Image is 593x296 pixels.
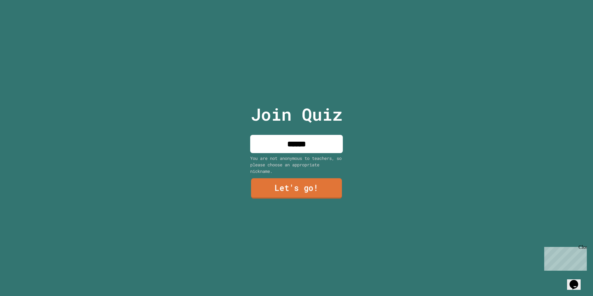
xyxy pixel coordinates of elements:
[251,178,342,199] a: Let's go!
[251,102,343,127] p: Join Quiz
[2,2,43,39] div: Chat with us now!Close
[250,155,343,174] div: You are not anonymous to teachers, so please choose an appropriate nickname.
[542,244,587,271] iframe: chat widget
[567,271,587,290] iframe: chat widget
